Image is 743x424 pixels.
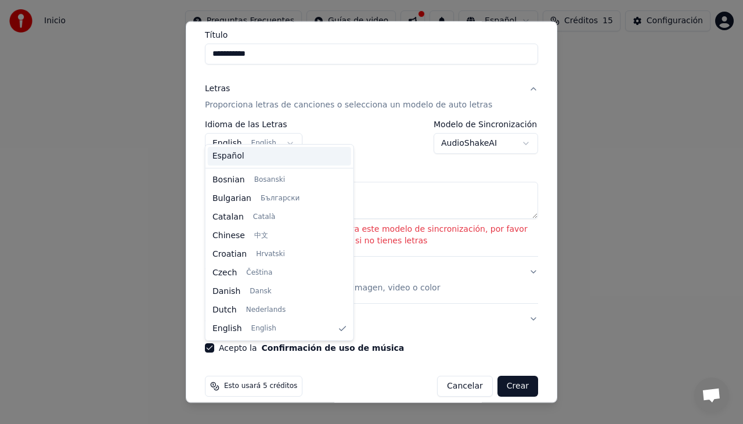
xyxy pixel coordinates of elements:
[251,324,276,333] span: English
[256,250,285,259] span: Hrvatski
[246,306,285,315] span: Nederlands
[212,211,244,223] span: Catalan
[212,193,251,204] span: Bulgarian
[212,249,247,260] span: Croatian
[261,194,300,203] span: Български
[212,267,237,279] span: Czech
[212,323,242,335] span: English
[212,286,240,297] span: Danish
[212,230,245,242] span: Chinese
[254,175,284,185] span: Bosanski
[250,287,271,296] span: Dansk
[254,231,268,240] span: 中文
[212,174,245,186] span: Bosnian
[246,268,272,278] span: Čeština
[212,150,244,162] span: Español
[253,213,275,222] span: Català
[212,304,237,316] span: Dutch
